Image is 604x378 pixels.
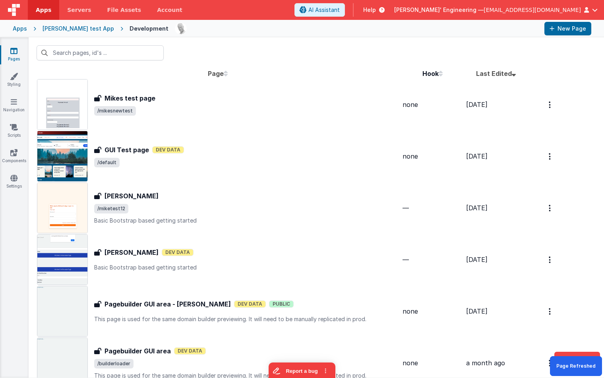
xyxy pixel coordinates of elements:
span: [DATE] [466,307,488,315]
span: [DATE] [466,152,488,160]
button: Dev Tools [554,352,600,366]
div: Apps [13,25,27,33]
span: /mikesnewtest [94,106,136,116]
span: Dev Data [152,146,184,153]
span: Dev Data [162,249,194,256]
span: Servers [67,6,91,14]
p: This page is used for the same domain builder previewing. It will need to be manually replicated ... [94,315,402,323]
p: Basic Bootstrap based getting started [94,264,402,271]
img: 11ac31fe5dc3d0eff3fbbbf7b26fa6e1 [175,23,186,34]
span: AI Assistant [308,6,340,14]
div: none [403,151,465,161]
span: [DATE] [466,204,488,212]
input: Search pages, id's ... [37,45,164,60]
span: — [403,256,409,264]
button: New Page [544,22,591,35]
button: Options [544,148,557,165]
span: Page [208,70,224,78]
span: [EMAIL_ADDRESS][DOMAIN_NAME] [484,6,581,14]
span: Help [363,6,376,14]
span: /miketest12 [94,204,128,213]
span: [PERSON_NAME]' Engineering — [394,6,484,14]
span: a month ago [466,359,505,367]
span: /default [94,158,120,167]
button: Options [544,97,557,113]
h3: [PERSON_NAME] [105,248,159,257]
span: Apps [36,6,51,14]
span: [DATE] [466,101,488,109]
div: none [403,358,465,368]
button: Options [544,303,557,320]
button: AI Assistant [294,3,345,17]
span: Last Edited [476,70,512,78]
div: none [403,100,465,109]
button: Options [544,355,557,371]
span: [DATE] [466,256,488,264]
h3: GUI Test page [105,145,149,155]
h3: [PERSON_NAME] [105,191,159,201]
span: Dev Data [234,300,266,308]
span: File Assets [107,6,141,14]
span: Public [269,300,294,308]
span: Hook [422,70,439,78]
p: Basic Bootstrap based getting started [94,217,402,225]
h3: Mikes test page [105,93,155,103]
span: Dev Data [174,347,206,355]
div: [PERSON_NAME] test App [43,25,114,33]
div: Development [130,25,168,33]
button: Options [544,200,557,216]
h3: Pagebuilder GUI area - [PERSON_NAME] [105,299,231,309]
h3: Pagebuilder GUI area [105,346,171,356]
span: — [403,204,409,212]
span: /builderloader [94,359,134,368]
div: none [403,306,465,316]
button: [PERSON_NAME]' Engineering — [EMAIL_ADDRESS][DOMAIN_NAME] [394,6,598,14]
button: Options [544,252,557,268]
